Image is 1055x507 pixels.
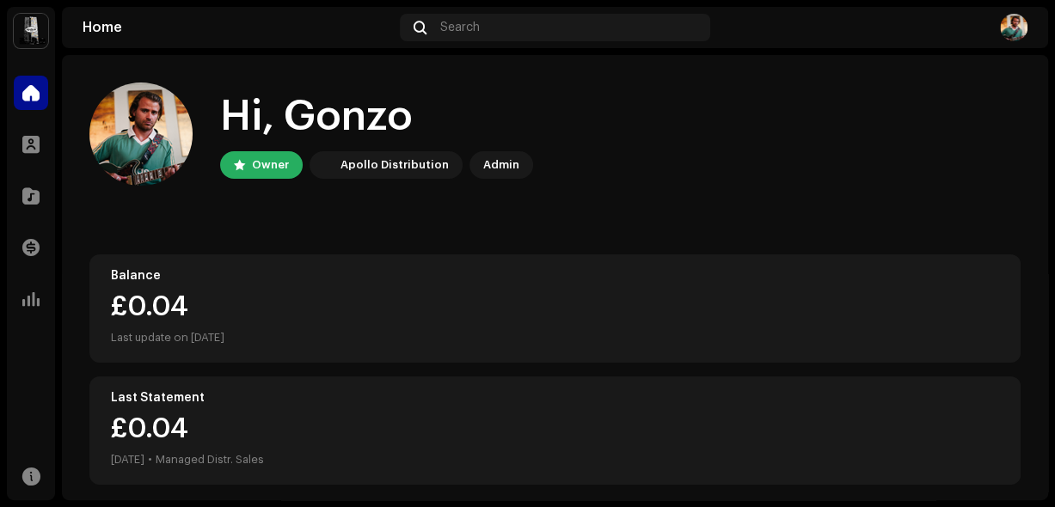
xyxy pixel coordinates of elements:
div: Managed Distr. Sales [156,449,264,470]
div: Home [83,21,393,34]
div: Balance [111,269,999,283]
div: Last update on [DATE] [111,327,999,348]
div: Apollo Distribution [340,155,449,175]
re-o-card-value: Balance [89,254,1021,363]
img: 14a000ad-77f8-4bb1-84d6-eb46646617c8 [89,82,193,186]
div: [DATE] [111,449,144,470]
div: Owner [252,155,289,175]
img: 28cd5e4f-d8b3-4e3e-9048-38ae6d8d791a [14,14,48,48]
re-o-card-value: Last Statement [89,376,1021,485]
span: Search [440,21,480,34]
div: • [148,449,152,470]
img: 28cd5e4f-d8b3-4e3e-9048-38ae6d8d791a [313,155,334,175]
img: 14a000ad-77f8-4bb1-84d6-eb46646617c8 [1000,14,1027,41]
div: Hi, Gonzo [220,89,533,144]
div: Admin [483,155,519,175]
div: Last Statement [111,391,999,405]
